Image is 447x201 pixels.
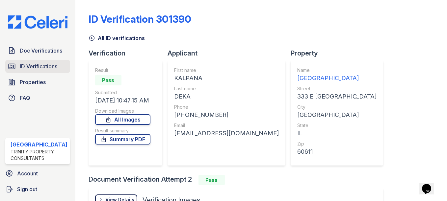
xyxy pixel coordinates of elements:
div: 333 E [GEOGRAPHIC_DATA] [297,92,377,101]
a: ID Verifications [5,60,70,73]
a: Name [GEOGRAPHIC_DATA] [297,67,377,83]
div: Zip [297,141,377,147]
div: [GEOGRAPHIC_DATA] [297,74,377,83]
img: CE_Logo_Blue-a8612792a0a2168367f1c8372b55b34899dd931a85d93a1a3d3e32e68fde9ad4.png [3,15,73,29]
span: Sign out [17,185,37,193]
a: Sign out [3,183,73,196]
div: First name [174,67,279,74]
span: Properties [20,78,46,86]
a: Doc Verifications [5,44,70,57]
div: Property [291,49,388,58]
div: Phone [174,104,279,110]
div: [PHONE_NUMBER] [174,110,279,120]
div: Result summary [95,127,150,134]
div: Name [297,67,377,74]
div: Applicant [168,49,291,58]
div: [GEOGRAPHIC_DATA] [297,110,377,120]
div: Email [174,122,279,129]
div: ID Verification 301390 [89,13,191,25]
div: Last name [174,85,279,92]
a: Properties [5,76,70,89]
div: Trinity Property Consultants [11,148,67,162]
div: Pass [198,175,225,185]
span: ID Verifications [20,62,57,70]
span: Account [17,169,38,177]
div: Download Images [95,108,150,114]
div: IL [297,129,377,138]
a: Account [3,167,73,180]
div: 60611 [297,147,377,156]
div: Pass [95,75,121,85]
div: KALPANA [174,74,279,83]
div: [DATE] 10:47:15 AM [95,96,150,105]
div: Verification [89,49,168,58]
span: Doc Verifications [20,47,62,55]
a: All ID verifications [89,34,145,42]
a: All Images [95,114,150,125]
div: State [297,122,377,129]
a: Summary PDF [95,134,150,145]
div: Result [95,67,150,74]
div: [EMAIL_ADDRESS][DOMAIN_NAME] [174,129,279,138]
span: FAQ [20,94,30,102]
div: [GEOGRAPHIC_DATA] [11,141,67,148]
iframe: chat widget [419,175,440,194]
div: City [297,104,377,110]
div: DEKA [174,92,279,101]
div: Street [297,85,377,92]
div: Submitted [95,89,150,96]
a: FAQ [5,91,70,104]
div: Document Verification Attempt 2 [89,175,388,185]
